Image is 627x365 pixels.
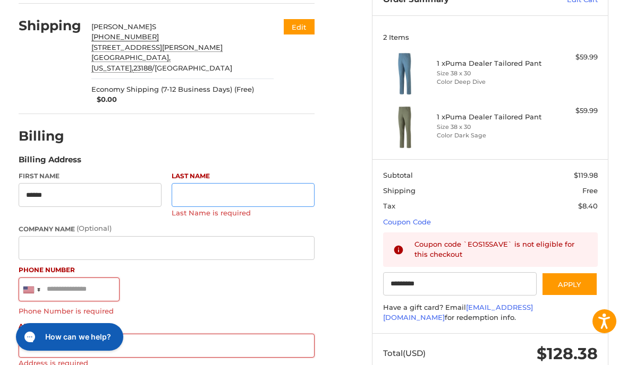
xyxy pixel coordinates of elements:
[437,123,541,132] li: Size 38 x 30
[383,272,537,296] input: Gift Certificate or Coupon Code
[19,154,81,171] legend: Billing Address
[91,94,117,105] span: $0.00
[19,278,44,301] div: United States: +1
[19,321,315,331] label: Address
[19,223,315,234] label: Company Name
[133,64,155,73] span: /
[11,319,126,354] iframe: Gorgias live chat messenger
[152,22,156,31] span: S
[383,33,598,41] h3: 2 Items
[437,112,541,121] h4: 1 x Puma Dealer Tailored Pant
[544,106,598,116] div: $59.99
[91,84,254,95] span: Economy Shipping (7-12 Business Days) (Free)
[414,239,588,260] div: Coupon code `EOS15SAVE` is not eligible for this checkout
[574,171,598,179] span: $119.98
[19,307,315,315] label: Phone Number is required
[544,52,598,63] div: $59.99
[383,218,431,226] a: Coupon Code
[537,344,598,363] span: $128.38
[383,202,395,210] span: Tax
[437,131,541,140] li: Color Dark Sage
[541,272,598,296] button: Apply
[437,77,541,86] li: Color Deep Dive
[155,64,232,72] span: [GEOGRAPHIC_DATA]
[19,18,81,34] h2: Shipping
[383,171,413,179] span: Subtotal
[578,202,598,210] span: $8.40
[437,69,541,78] li: Size 38 x 30
[172,208,315,217] label: Last Name is required
[383,186,416,195] span: Shipping
[284,19,315,34] button: Edit
[19,171,162,181] label: First Name
[582,186,598,195] span: Free
[437,59,541,67] h4: 1 x Puma Dealer Tailored Pant
[91,22,152,31] span: [PERSON_NAME]
[19,265,315,275] label: Phone Number
[383,348,426,358] span: Total (USD)
[383,302,598,323] div: Have a gift card? Email for redemption info.
[19,128,81,144] h2: Billing
[77,224,112,232] small: (Optional)
[172,171,315,181] label: Last Name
